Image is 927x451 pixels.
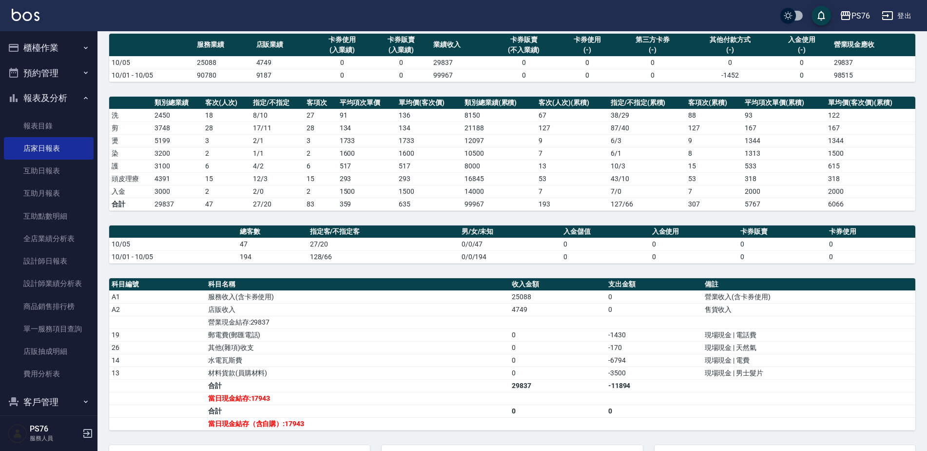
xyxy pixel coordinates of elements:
td: 28 [203,122,251,134]
td: 127/66 [608,198,686,210]
td: 0 [561,250,650,263]
td: 店販收入 [206,303,509,316]
td: 359 [337,198,397,210]
td: -1430 [606,328,702,341]
td: 193 [536,198,608,210]
td: 15 [203,172,251,185]
td: 10/05 [109,56,194,69]
th: 業績收入 [431,34,490,57]
th: 平均項次單價(累積) [742,97,826,109]
td: 0 [738,250,827,263]
th: 卡券使用 [827,225,915,238]
td: 0 [617,56,688,69]
td: 染 [109,147,152,160]
td: 營業收入(含卡券使用) [702,290,915,303]
table: a dense table [109,225,915,264]
th: 指定/不指定(累積) [608,97,686,109]
td: 7 [686,185,742,198]
div: (入業績) [315,45,369,55]
td: 6 / 1 [608,147,686,160]
td: 0/0/194 [459,250,561,263]
td: 12097 [462,134,537,147]
td: 0 [606,303,702,316]
td: 9 [536,134,608,147]
div: (-) [560,45,614,55]
td: 0 [772,69,831,82]
td: 0 [558,69,617,82]
td: 12 / 3 [251,172,304,185]
td: 0 [372,56,431,69]
td: 38 / 29 [608,109,686,122]
td: 1500 [396,185,462,198]
td: 0 [606,405,702,417]
th: 收入金額 [509,278,606,291]
td: 15 [686,160,742,172]
td: 6 / 3 [608,134,686,147]
div: 卡券使用 [315,35,369,45]
div: 第三方卡券 [619,35,686,45]
td: 1 / 1 [251,147,304,160]
td: 98515 [831,69,915,82]
td: 4 / 2 [251,160,304,172]
button: 報表及分析 [4,85,94,111]
td: 29837 [152,198,203,210]
td: 15 [304,172,337,185]
td: 307 [686,198,742,210]
td: 134 [396,122,462,134]
td: 517 [337,160,397,172]
td: 0 [827,250,915,263]
td: 10/01 - 10/05 [109,69,194,82]
th: 指定客/不指定客 [308,225,459,238]
th: 單均價(客次價) [396,97,462,109]
td: 8 [686,147,742,160]
td: 材料貨款(員購材料) [206,367,509,379]
th: 營業現金應收 [831,34,915,57]
td: 67 [536,109,608,122]
td: 10500 [462,147,537,160]
h5: PS76 [30,424,79,434]
td: 3 [304,134,337,147]
td: 25088 [509,290,606,303]
td: 郵電費(郵匯電話) [206,328,509,341]
a: 互助日報表 [4,160,94,182]
td: 13 [536,160,608,172]
td: 洗 [109,109,152,122]
th: 科目編號 [109,278,206,291]
td: -6794 [606,354,702,367]
td: 26 [109,341,206,354]
td: 1733 [337,134,397,147]
td: 28 [304,122,337,134]
td: 當日現金結存（含自購）:17943 [206,417,509,430]
td: 5767 [742,198,826,210]
td: A2 [109,303,206,316]
td: 4749 [254,56,313,69]
td: 合計 [206,379,509,392]
div: 其他付款方式 [691,35,770,45]
th: 卡券販賣 [738,225,827,238]
th: 服務業績 [194,34,253,57]
td: 0 [827,238,915,250]
td: 3 [203,134,251,147]
td: 1600 [396,147,462,160]
td: 47 [237,238,307,250]
div: (-) [691,45,770,55]
td: 燙 [109,134,152,147]
td: 0 [372,69,431,82]
th: 指定/不指定 [251,97,304,109]
button: PS76 [836,6,874,26]
th: 科目名稱 [206,278,509,291]
td: 19 [109,328,206,341]
td: -11894 [606,379,702,392]
td: 剪 [109,122,152,134]
td: 0 [509,367,606,379]
td: 136 [396,109,462,122]
td: 47 [203,198,251,210]
td: 53 [686,172,742,185]
td: 0 [738,238,827,250]
td: A1 [109,290,206,303]
td: 87 / 40 [608,122,686,134]
td: 現場現金 | 電話費 [702,328,915,341]
td: 17 / 11 [251,122,304,134]
button: 登出 [878,7,915,25]
td: 0 [650,238,738,250]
